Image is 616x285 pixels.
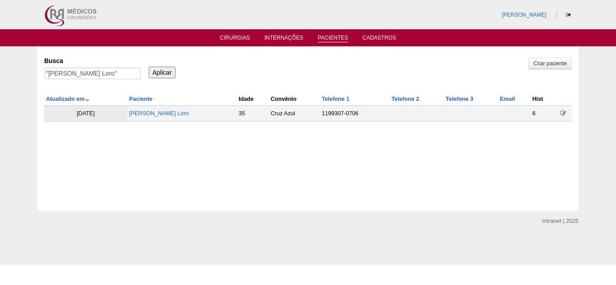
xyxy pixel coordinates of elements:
td: 6 [530,106,555,122]
a: Telefone 1 [322,96,349,102]
img: ordem crescente [84,97,90,103]
a: Cirurgias [220,35,250,44]
a: Cadastros [363,35,396,44]
label: Busca [44,56,141,65]
a: Telefone 2 [391,96,419,102]
a: Criar paciente [529,58,572,69]
a: Pacientes [318,35,348,42]
a: Paciente [129,96,152,102]
div: Intranet | 2025 [542,217,579,226]
th: Idade [237,93,269,106]
th: Convênio [269,93,320,106]
input: Digite os termos que você deseja procurar. [44,68,141,79]
a: Internações [264,35,303,44]
a: [PERSON_NAME] [502,12,547,18]
td: 1199307-0706 [320,106,390,122]
td: 35 [237,106,269,122]
a: Atualizado em [46,96,90,102]
input: Aplicar [149,67,175,78]
a: [PERSON_NAME] Loro [129,110,188,117]
td: [DATE] [44,106,127,122]
i: Sair [566,12,571,18]
a: Telefone 3 [446,96,473,102]
td: Cruz Azul [269,106,320,122]
a: Email [500,96,515,102]
th: Hist [530,93,555,106]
